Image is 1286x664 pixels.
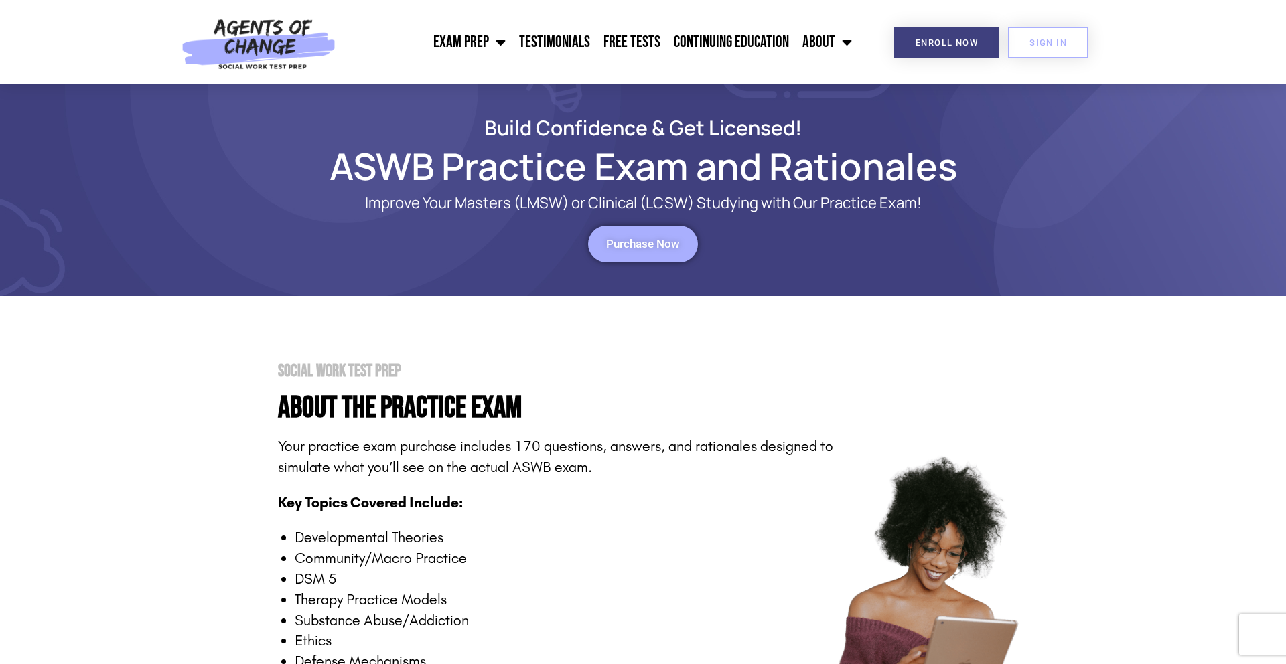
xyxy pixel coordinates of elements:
[295,610,834,631] li: Substance Abuse/Addiction
[343,25,859,59] nav: Menu
[512,25,597,59] a: Testimonials
[261,118,1025,137] h2: Build Confidence & Get Licensed!
[597,25,667,59] a: Free Tests
[667,25,796,59] a: Continuing Education
[1029,38,1067,47] span: SIGN IN
[261,151,1025,181] h1: ASWB Practice Exam and Rationales
[278,438,833,476] span: Your practice exam purchase includes 170 questions, answers, and rationales designed to simulate ...
[606,238,680,250] span: Purchase Now
[278,363,834,380] h2: Social Work Test Prep
[295,590,834,610] li: Therapy Practice Models
[1008,27,1088,58] a: SIGN IN
[295,569,834,590] li: DSM 5
[796,25,859,59] a: About
[278,393,834,423] h4: About the PRactice Exam
[427,25,512,59] a: Exam Prep
[295,548,834,569] li: Community/Macro Practice
[588,226,698,262] a: Purchase Now
[916,38,978,47] span: Enroll Now
[278,494,463,511] span: Key Topics Covered Include:
[295,631,834,651] li: Ethics
[894,27,999,58] a: Enroll Now
[315,195,971,212] p: Improve Your Masters (LMSW) or Clinical (LCSW) Studying with Our Practice Exam!
[295,529,443,546] span: Developmental Theories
